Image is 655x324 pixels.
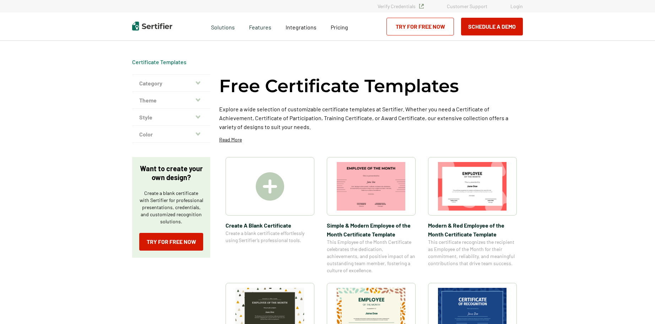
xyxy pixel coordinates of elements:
[132,109,210,126] button: Style
[219,74,459,97] h1: Free Certificate Templates
[419,4,424,9] img: Verified
[211,22,235,31] span: Solutions
[256,172,284,201] img: Create A Blank Certificate
[378,3,424,9] a: Verify Credentials
[286,22,316,31] a: Integrations
[132,126,210,143] button: Color
[139,164,203,182] p: Want to create your own design?
[132,58,186,65] a: Certificate Templates
[139,233,203,251] a: Try for Free Now
[327,157,416,274] a: Simple & Modern Employee of the Month Certificate TemplateSimple & Modern Employee of the Month C...
[139,190,203,225] p: Create a blank certificate with Sertifier for professional presentations, credentials, and custom...
[331,24,348,30] span: Pricing
[226,230,314,244] span: Create a blank certificate effortlessly using Sertifier’s professional tools.
[327,239,416,274] span: This Employee of the Month Certificate celebrates the dedication, achievements, and positive impa...
[132,22,172,30] img: Sertifier | Digital Credentialing Platform
[226,221,314,230] span: Create A Blank Certificate
[337,162,406,211] img: Simple & Modern Employee of the Month Certificate Template
[219,136,242,143] p: Read More
[327,221,416,239] span: Simple & Modern Employee of the Month Certificate Template
[132,92,210,109] button: Theme
[331,22,348,31] a: Pricing
[132,75,210,92] button: Category
[428,221,517,239] span: Modern & Red Employee of the Month Certificate Template
[219,105,523,131] p: Explore a wide selection of customizable certificate templates at Sertifier. Whether you need a C...
[386,18,454,35] a: Try for Free Now
[428,239,517,267] span: This certificate recognizes the recipient as Employee of the Month for their commitment, reliabil...
[510,3,523,9] a: Login
[428,157,517,274] a: Modern & Red Employee of the Month Certificate TemplateModern & Red Employee of the Month Certifi...
[438,162,507,211] img: Modern & Red Employee of the Month Certificate Template
[132,58,186,66] div: Breadcrumb
[132,58,186,66] span: Certificate Templates
[286,24,316,30] span: Integrations
[447,3,487,9] a: Customer Support
[249,22,271,31] span: Features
